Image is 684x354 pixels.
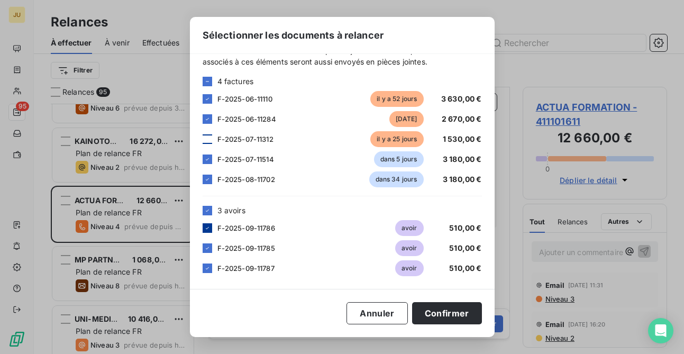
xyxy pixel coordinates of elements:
span: Sélectionner les documents à relancer [203,28,384,42]
span: 510,00 € [449,243,481,252]
span: avoir [395,240,424,256]
span: dans 34 jours [369,171,424,187]
span: avoir [395,220,424,236]
span: [DATE] [389,111,424,127]
span: 510,00 € [449,264,481,273]
span: il y a 25 jours [370,131,423,147]
span: F-2025-08-11702 [217,175,275,184]
span: F-2025-09-11785 [217,244,275,252]
button: Confirmer [412,302,482,324]
span: F-2025-09-11786 [217,224,275,232]
span: F-2025-09-11787 [217,264,275,273]
span: 3 630,00 € [441,94,482,103]
span: 3 180,00 € [443,175,482,184]
span: F-2025-06-11110 [217,95,272,103]
span: F-2025-07-11312 [217,135,273,143]
span: il y a 52 jours [370,91,423,107]
span: F-2025-07-11514 [217,155,274,164]
span: F-2025-06-11284 [217,115,276,123]
span: 3 avoirs [217,205,245,216]
span: 510,00 € [449,223,481,232]
span: 3 180,00 € [443,155,482,164]
span: 4 factures [217,76,254,87]
span: 1 530,00 € [443,134,482,143]
div: Open Intercom Messenger [648,318,673,343]
button: Annuler [346,302,407,324]
span: avoir [395,260,424,276]
span: dans 5 jours [374,151,424,167]
span: 2 670,00 € [442,114,482,123]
